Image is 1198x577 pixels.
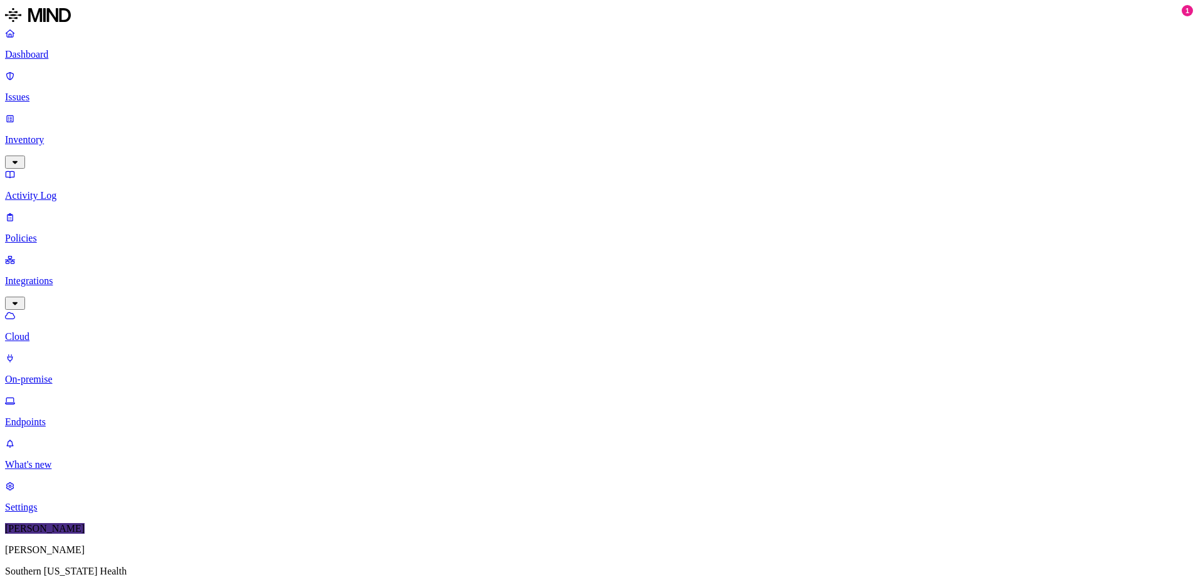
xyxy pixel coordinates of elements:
[5,416,1193,428] p: Endpoints
[5,134,1193,146] p: Inventory
[5,28,1193,60] a: Dashboard
[5,211,1193,244] a: Policies
[5,169,1193,201] a: Activity Log
[5,49,1193,60] p: Dashboard
[1182,5,1193,16] div: 1
[5,395,1193,428] a: Endpoints
[5,92,1193,103] p: Issues
[5,480,1193,513] a: Settings
[5,438,1193,470] a: What's new
[5,502,1193,513] p: Settings
[5,70,1193,103] a: Issues
[5,331,1193,342] p: Cloud
[5,275,1193,287] p: Integrations
[5,254,1193,308] a: Integrations
[5,113,1193,167] a: Inventory
[5,5,1193,28] a: MIND
[5,523,85,534] span: [PERSON_NAME]
[5,352,1193,385] a: On-premise
[5,459,1193,470] p: What's new
[5,5,71,25] img: MIND
[5,374,1193,385] p: On-premise
[5,190,1193,201] p: Activity Log
[5,233,1193,244] p: Policies
[5,310,1193,342] a: Cloud
[5,566,1193,577] p: Southern [US_STATE] Health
